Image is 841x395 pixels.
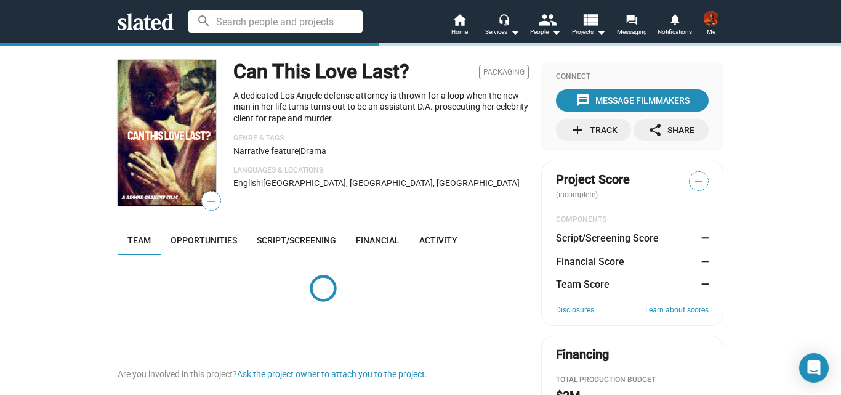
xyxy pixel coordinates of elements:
[696,9,726,41] button: Kate WinterMe
[556,72,709,82] div: Connect
[669,13,680,25] mat-icon: notifications
[118,369,529,380] div: Are you involved in this project?
[419,235,457,245] span: Activity
[594,25,608,39] mat-icon: arrow_drop_down
[799,353,829,383] div: Open Intercom Messenger
[658,25,692,39] span: Notifications
[626,14,637,25] mat-icon: forum
[346,226,409,255] a: Financial
[118,226,161,255] a: Team
[438,12,481,39] a: Home
[567,12,610,39] button: Projects
[690,174,708,190] span: —
[648,119,694,141] div: Share
[479,65,529,79] span: Packaging
[556,119,631,141] button: Track
[507,25,522,39] mat-icon: arrow_drop_down
[257,235,336,245] span: Script/Screening
[556,89,709,112] button: Message Filmmakers
[356,235,400,245] span: Financial
[617,25,647,39] span: Messaging
[556,171,630,188] span: Project Score
[261,178,263,188] span: |
[556,375,709,385] div: Total Production budget
[247,226,346,255] a: Script/Screening
[171,235,237,245] span: Opportunities
[556,215,709,225] div: COMPONENTS
[653,12,696,39] a: Notifications
[610,12,653,39] a: Messaging
[556,346,609,363] div: Financing
[556,190,600,199] span: (incomplete)
[538,10,556,28] mat-icon: people
[233,90,529,124] p: A dedicated Los Angele defense attorney is thrown for a loop when the new man in her life turns t...
[161,226,247,255] a: Opportunities
[556,255,624,268] dt: Financial Score
[299,146,300,156] span: |
[697,278,709,291] dd: —
[697,255,709,268] dd: —
[409,226,467,255] a: Activity
[202,193,220,210] span: —
[572,25,606,39] span: Projects
[697,232,709,245] dd: —
[581,10,599,28] mat-icon: view_list
[498,14,509,25] mat-icon: headset_mic
[188,10,363,33] input: Search people and projects
[570,119,618,141] div: Track
[233,166,529,176] p: Languages & Locations
[576,93,590,108] mat-icon: message
[530,25,561,39] div: People
[127,235,151,245] span: Team
[524,12,567,39] button: People
[237,369,427,380] button: Ask the project owner to attach you to the project.
[118,60,216,206] img: Can This Love Last?
[451,25,468,39] span: Home
[263,178,520,188] span: [GEOGRAPHIC_DATA], [GEOGRAPHIC_DATA], [GEOGRAPHIC_DATA]
[634,119,709,141] button: Share
[556,232,659,245] dt: Script/Screening Score
[556,306,594,316] a: Disclosures
[233,134,529,144] p: Genre & Tags
[452,12,467,27] mat-icon: home
[707,25,715,39] span: Me
[549,25,563,39] mat-icon: arrow_drop_down
[233,146,299,156] span: Narrative feature
[570,123,585,137] mat-icon: add
[704,11,718,26] img: Kate Winter
[576,89,690,112] div: Message Filmmakers
[481,12,524,39] button: Services
[645,306,709,316] a: Learn about scores
[300,146,326,156] span: Drama
[556,278,610,291] dt: Team Score
[648,123,662,137] mat-icon: share
[233,59,409,85] h1: Can This Love Last?
[485,25,520,39] div: Services
[233,178,261,188] span: English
